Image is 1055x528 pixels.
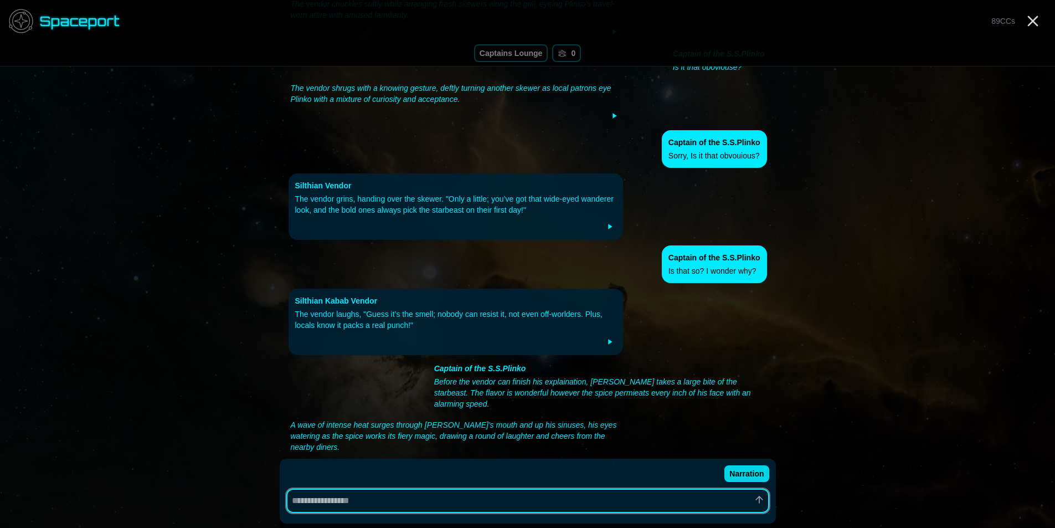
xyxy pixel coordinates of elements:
[4,4,38,38] img: menu
[1024,12,1042,30] a: Close
[673,61,765,73] div: Is it that oboviouse?
[603,220,616,233] button: Play
[295,295,617,306] div: Silthian Kabab Vendor
[40,13,120,29] span: spaceport
[668,137,760,148] div: Captain of the S.S.Plinko
[552,44,581,62] button: 0
[668,252,760,263] div: Captain of the S.S.Plinko
[295,180,617,191] div: Silthian Vendor
[724,465,769,482] button: Narration
[291,419,621,453] div: A wave of intense heat surges through [PERSON_NAME]'s mouth and up his sinuses, his eyes watering...
[987,13,1020,29] button: 89CCs
[603,335,616,348] button: Play
[608,109,621,122] button: Play
[991,17,1015,25] span: 89 CCs
[608,457,621,470] button: Play
[295,309,617,331] div: The vendor laughs, "Guess it’s the smell; nobody can resist it, not even off-worlders. Plus, loca...
[295,193,617,216] div: The vendor grins, handing over the skewer. "Only a little; you’ve got that wide-eyed wanderer loo...
[668,265,760,276] div: Is that so? I wonder why?
[291,83,621,105] div: The vendor shrugs with a knowing gesture, deftly turning another skewer as local patrons eye Plin...
[668,150,760,161] div: Sorry, Is it that obvouious?
[434,363,765,374] div: Captain of the S.S.Plinko
[474,44,548,62] a: Captains Lounge
[434,376,765,409] div: Before the vendor can finish his explaination, [PERSON_NAME] takes a large bite of the starbeast....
